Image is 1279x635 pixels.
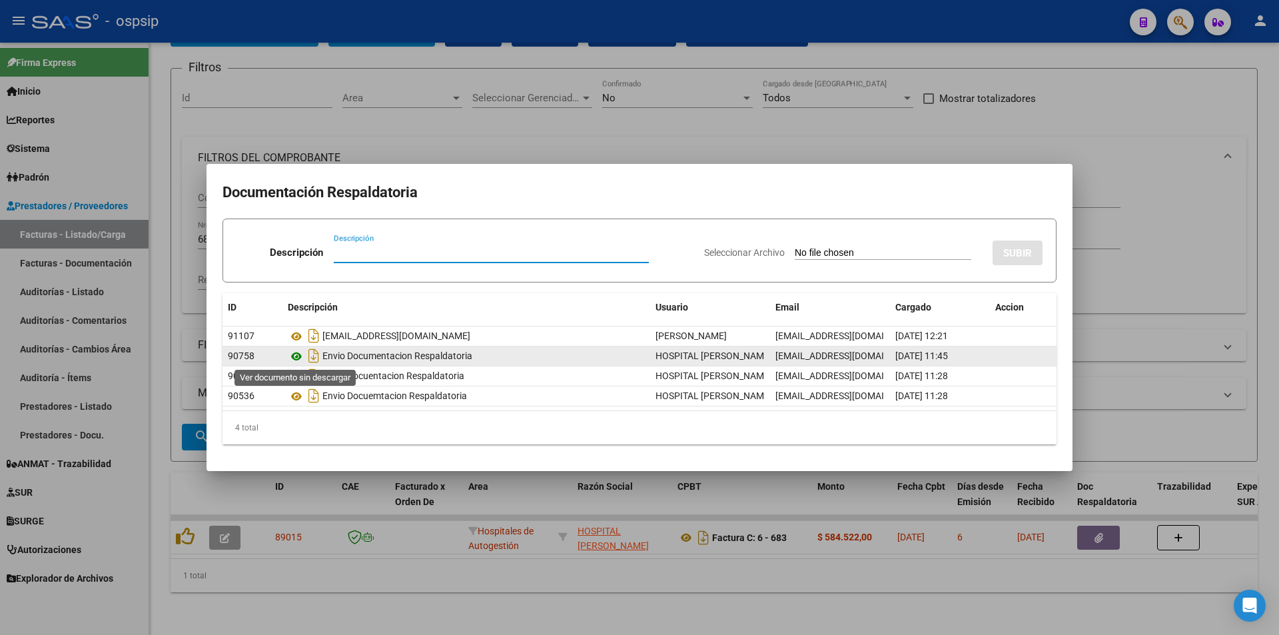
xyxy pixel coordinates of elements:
i: Descargar documento [305,365,322,386]
span: Email [775,302,799,313]
span: 90537 [228,370,254,381]
div: Envio Docuentacion Respaldatoria [288,365,645,386]
span: [DATE] 11:28 [895,390,948,401]
span: [DATE] 11:28 [895,370,948,381]
datatable-header-cell: Descripción [282,293,650,322]
span: 90758 [228,350,254,361]
datatable-header-cell: ID [222,293,282,322]
div: Open Intercom Messenger [1234,590,1266,622]
span: ID [228,302,236,313]
datatable-header-cell: Cargado [890,293,990,322]
span: SUBIR [1003,247,1032,259]
span: [EMAIL_ADDRESS][DOMAIN_NAME] [775,330,923,341]
i: Descargar documento [305,345,322,366]
span: [EMAIL_ADDRESS][DOMAIN_NAME] [775,390,923,401]
datatable-header-cell: Accion [990,293,1057,322]
span: HOSPITAL [PERSON_NAME] . [655,370,777,381]
span: [PERSON_NAME] [655,330,727,341]
p: Descripción [270,245,323,261]
span: HOSPITAL [PERSON_NAME] . [655,390,777,401]
div: 4 total [222,411,1057,444]
div: [EMAIL_ADDRESS][DOMAIN_NAME] [288,325,645,346]
div: Envio Documentacion Respaldatoria [288,345,645,366]
span: Cargado [895,302,931,313]
span: HOSPITAL [PERSON_NAME] . [655,350,777,361]
datatable-header-cell: Email [770,293,890,322]
span: 90536 [228,390,254,401]
span: [EMAIL_ADDRESS][DOMAIN_NAME] [775,350,923,361]
div: Envio Docuemtacion Respaldatoria [288,385,645,406]
span: Descripción [288,302,338,313]
span: [DATE] 11:45 [895,350,948,361]
span: 91107 [228,330,254,341]
button: SUBIR [993,241,1043,265]
span: Seleccionar Archivo [704,247,785,258]
i: Descargar documento [305,385,322,406]
i: Descargar documento [305,325,322,346]
span: [EMAIL_ADDRESS][DOMAIN_NAME] [775,370,923,381]
datatable-header-cell: Usuario [650,293,770,322]
span: Usuario [655,302,688,313]
span: [DATE] 12:21 [895,330,948,341]
h2: Documentación Respaldatoria [222,180,1057,205]
span: Accion [995,302,1024,313]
